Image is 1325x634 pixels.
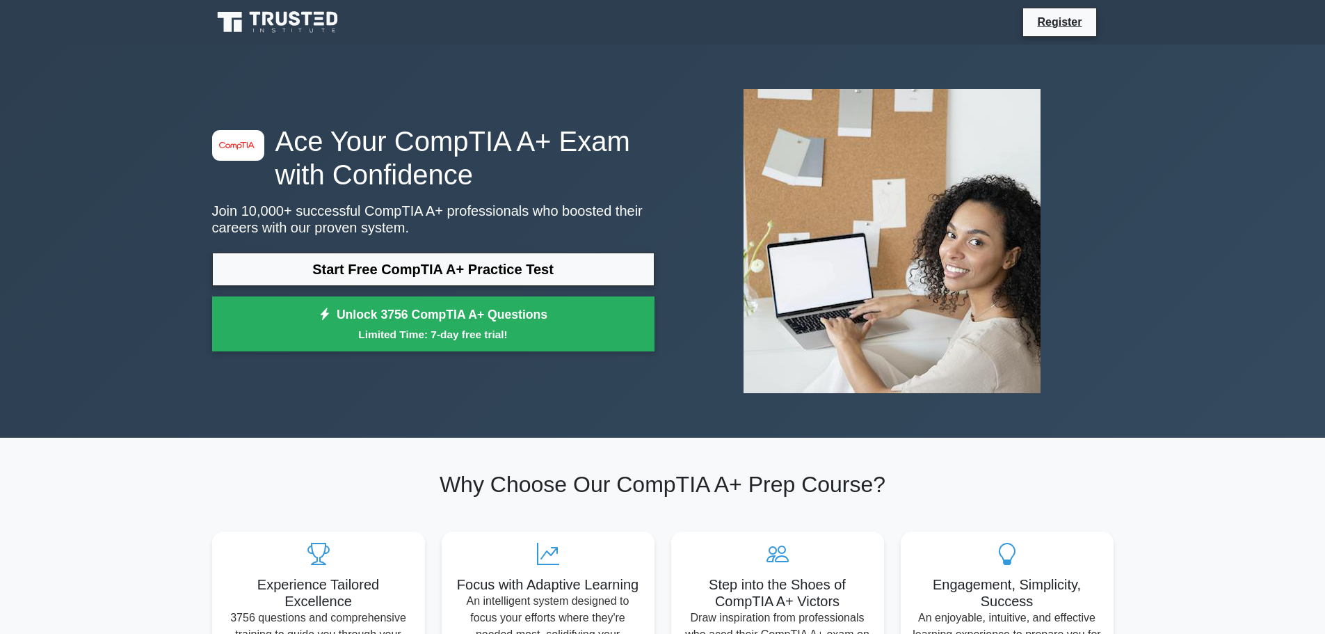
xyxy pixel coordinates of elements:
[212,253,655,286] a: Start Free CompTIA A+ Practice Test
[212,296,655,352] a: Unlock 3756 CompTIA A+ QuestionsLimited Time: 7-day free trial!
[682,576,873,610] h5: Step into the Shoes of CompTIA A+ Victors
[1029,13,1090,31] a: Register
[912,576,1102,610] h5: Engagement, Simplicity, Success
[212,203,655,236] p: Join 10,000+ successful CompTIA A+ professionals who boosted their careers with our proven system.
[453,576,643,593] h5: Focus with Adaptive Learning
[230,326,637,342] small: Limited Time: 7-day free trial!
[212,471,1114,498] h2: Why Choose Our CompTIA A+ Prep Course?
[212,125,655,191] h1: Ace Your CompTIA A+ Exam with Confidence
[223,576,414,610] h5: Experience Tailored Excellence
